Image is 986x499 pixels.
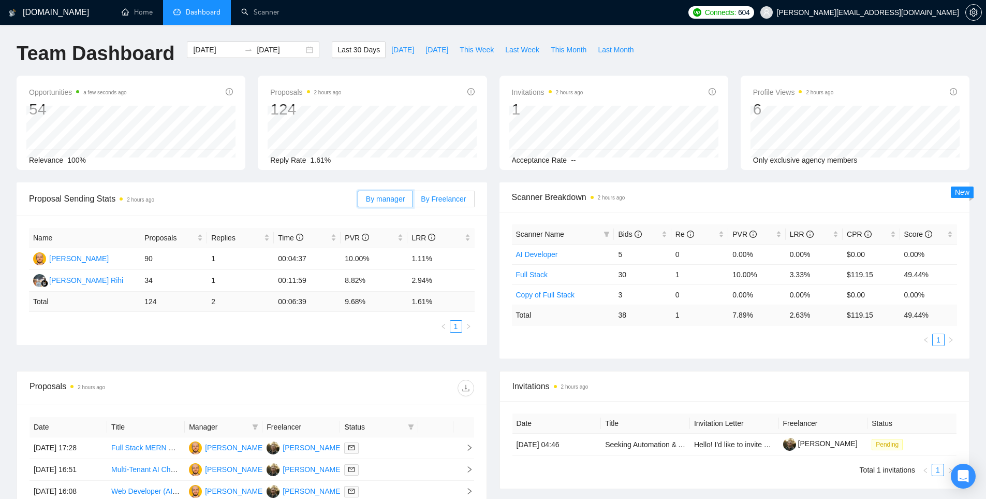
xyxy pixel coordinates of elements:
span: Invitations [512,86,583,98]
td: 2.63 % [786,305,843,325]
button: left [919,464,932,476]
span: [DATE] [425,44,448,55]
span: Status [344,421,403,433]
span: Reply Rate [270,156,306,164]
span: info-circle [925,231,932,238]
span: mail [348,466,355,473]
td: 90 [140,248,207,270]
td: 8.82% [341,270,407,292]
span: By Freelancer [421,195,466,203]
div: [PERSON_NAME] [283,442,342,453]
span: filter [604,231,610,237]
span: Opportunities [29,86,127,98]
span: user [763,9,770,16]
span: to [244,46,253,54]
div: 54 [29,99,127,119]
div: 6 [753,99,834,119]
th: Status [867,414,956,434]
time: 2 hours ago [127,197,154,203]
span: right [458,444,473,451]
td: 1 [671,264,728,284]
td: [DATE] 17:28 [30,437,107,459]
span: info-circle [226,88,233,95]
td: [DATE] 04:46 [512,434,601,455]
time: 2 hours ago [556,90,583,95]
a: DN[PERSON_NAME] [267,465,342,473]
a: YP[PERSON_NAME] [33,254,109,262]
td: 30 [614,264,671,284]
td: 1 [207,270,274,292]
li: Total 1 invitations [860,464,915,476]
td: 34 [140,270,207,292]
span: Profile Views [753,86,834,98]
a: Full Stack [516,270,548,279]
th: Manager [185,417,262,437]
th: Invitation Letter [690,414,779,434]
a: DN[PERSON_NAME] [267,443,342,451]
span: Pending [872,439,903,450]
span: download [458,384,474,392]
span: Manager [189,421,248,433]
span: left [440,323,447,330]
span: By manager [366,195,405,203]
a: 1 [450,321,462,332]
span: left [923,337,929,343]
a: searchScanner [241,8,279,17]
button: right [462,320,475,333]
span: info-circle [709,88,716,95]
a: AD[PERSON_NAME] Rihi [33,276,123,284]
span: info-circle [467,88,475,95]
a: Web Developer (AI Visibility Optimization + Landing Page Implementation) [111,487,350,495]
td: [DATE] 16:51 [30,459,107,481]
button: Last 30 Days [332,41,386,58]
td: 2.94% [407,270,474,292]
td: 1.61 % [407,292,474,312]
img: upwork-logo.png [693,8,701,17]
img: YP [189,463,202,476]
span: Replies [211,232,262,244]
span: Last Month [598,44,634,55]
time: a few seconds ago [83,90,126,95]
span: Only exclusive agency members [753,156,858,164]
span: CPR [847,230,871,238]
td: $119.15 [843,264,900,284]
th: Date [512,414,601,434]
a: YP[PERSON_NAME] [189,443,264,451]
span: info-circle [864,231,872,238]
span: This Week [460,44,494,55]
th: Title [601,414,690,434]
span: mail [348,445,355,451]
td: 0.00% [728,244,785,264]
h1: Team Dashboard [17,41,174,66]
button: left [920,334,932,346]
span: Last Week [505,44,539,55]
td: 10.00% [728,264,785,284]
td: 7.89 % [728,305,785,325]
li: Previous Page [919,464,932,476]
span: info-circle [635,231,642,238]
th: Replies [207,228,274,248]
td: Total [29,292,140,312]
li: 1 [932,464,944,476]
span: info-circle [296,234,303,241]
button: right [944,464,956,476]
button: This Month [545,41,592,58]
span: New [955,188,969,196]
td: 49.44% [900,264,957,284]
th: Freelancer [779,414,868,434]
button: This Week [454,41,499,58]
span: Relevance [29,156,63,164]
a: Pending [872,440,907,448]
span: PVR [732,230,757,238]
li: Next Page [945,334,957,346]
th: Title [107,417,185,437]
time: 2 hours ago [314,90,342,95]
span: [DATE] [391,44,414,55]
a: YP[PERSON_NAME] [189,465,264,473]
span: 1.61% [311,156,331,164]
span: Proposals [270,86,341,98]
th: Date [30,417,107,437]
td: 124 [140,292,207,312]
span: Scanner Name [516,230,564,238]
td: $0.00 [843,284,900,305]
